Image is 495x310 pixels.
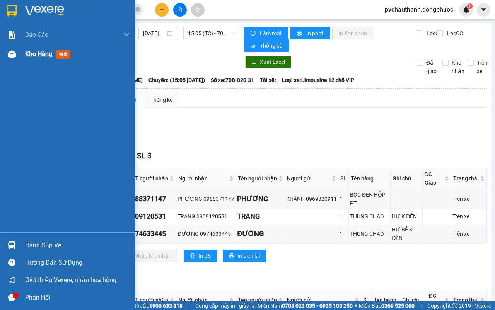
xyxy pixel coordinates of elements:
[188,27,235,39] span: 15:05 (TC) - 70B-020.31
[238,296,277,304] span: Tên người nhận
[250,43,257,49] span: bar-chart
[211,76,254,84] span: Số xe: 70B-020.31
[355,304,357,307] span: ⚪️
[260,29,282,38] span: Làm mới
[135,7,140,12] span: close-circle
[350,230,389,238] div: THÙNG CHÁO
[178,195,234,203] div: PHƯƠNG 0988371147
[119,250,178,262] button: downloadNhập kho nhận
[340,212,347,221] div: 1
[61,4,106,11] strong: ĐỒNG PHƯỚC
[391,168,422,189] th: Ghi chú
[381,303,415,309] strong: 0369 525 060
[178,230,234,238] div: ĐƯỜNG 0974633445
[237,252,260,260] span: In biên lai
[17,56,47,61] span: 10:26:25 [DATE]
[178,296,228,304] span: Người nhận
[8,50,16,58] img: warehouse-icon
[332,27,374,39] button: In đơn chọn
[474,58,490,75] span: Trên xe
[287,174,330,183] span: Người gửi
[127,228,175,239] div: 0974633445
[2,50,81,55] span: [PERSON_NAME]:
[392,225,421,242] div: HƯ BỂ K ĐỀN
[340,230,347,238] div: 1
[123,32,130,38] span: down
[25,50,52,58] span: Kho hàng
[126,209,176,224] td: 0909120531
[177,7,183,12] span: file-add
[61,23,106,33] span: 01 Võ Văn Truyện, KP.1, Phường 2
[444,29,464,38] span: Lọc CC
[452,303,457,308] span: copyright
[423,58,440,75] span: Đã giao
[126,189,176,209] td: 0988371147
[260,58,285,66] span: Xuất Excel
[260,76,276,84] span: Tài xế:
[251,59,257,65] span: download
[25,240,130,251] div: Hàng sắp về
[128,296,168,304] span: SĐT người nhận
[195,7,200,12] span: aim
[155,3,169,17] button: plus
[237,211,283,222] div: TRANG
[306,29,324,38] span: In phơi
[143,29,166,38] input: 15/10/2025
[8,259,15,266] span: question-circle
[2,56,47,61] span: In ngày:
[21,42,95,48] span: -----------------------------------------
[128,174,168,183] span: SĐT người nhận
[39,49,81,55] span: VPCT1510250006
[8,31,16,39] img: solution-icon
[159,7,165,12] span: plus
[359,301,415,310] span: Miền Bắc
[127,211,175,222] div: 0909120531
[282,76,354,84] span: Loại xe: Limousine 12 chỗ VIP
[61,12,104,22] span: Bến xe [GEOGRAPHIC_DATA]
[137,151,152,160] span: SL 3
[191,3,205,17] button: aim
[111,301,183,310] span: Hỗ trợ kỹ thuật:
[297,31,303,37] span: printer
[25,30,48,39] span: Báo cáo
[190,253,195,259] span: printer
[237,194,283,204] div: PHƯƠNG
[420,301,422,310] span: |
[453,174,479,183] span: Trạng thái
[392,212,421,221] div: HƯ K ĐỀN
[184,250,217,262] button: printerIn DS
[452,230,485,238] div: Trên xe
[286,195,337,203] div: KHÁNH 0969320911
[8,276,15,284] span: notification
[150,96,172,104] div: Thống kê
[250,31,257,37] span: sync
[188,301,189,310] span: |
[282,303,353,309] strong: 0708 023 035 - 0935 103 250
[452,195,485,203] div: Trên xe
[135,6,140,14] span: close-circle
[425,170,443,187] span: ĐC Giao
[338,168,349,189] th: SL
[340,195,347,203] div: 1
[349,168,391,189] th: Tên hàng
[290,27,330,39] button: printerIn phơi
[350,190,389,207] div: BỌC ĐEN HỘP PT
[350,212,389,221] div: THÙNG CHÁO
[198,252,211,260] span: In DS
[126,224,176,244] td: 0974633445
[258,301,353,310] span: Miền Nam
[467,3,473,9] sup: 1
[149,303,183,309] strong: 1900 633 818
[429,291,443,308] span: ĐC Giao
[244,39,289,52] button: bar-chartThống kê
[25,257,130,269] div: Hướng dẫn sử dụng
[229,253,234,259] span: printer
[244,27,288,39] button: syncLàm mới
[477,3,490,17] button: caret-down
[195,301,256,310] span: Cung cấp máy in - giấy in:
[178,212,234,221] div: TRANG 0909120531
[61,34,95,39] span: Hotline: 19001152
[148,76,205,84] span: Chuyến: (15:05 [DATE])
[423,29,444,38] span: Lọc CR
[173,3,187,17] button: file-add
